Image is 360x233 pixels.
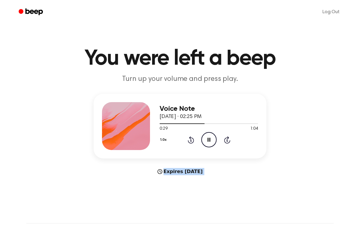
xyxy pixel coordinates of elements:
h3: Voice Note [160,105,258,113]
span: 0:29 [160,126,167,132]
p: Turn up your volume and press play. [65,74,295,84]
div: Expires [DATE] [94,168,266,175]
h1: You were left a beep [26,48,334,69]
button: 1.0x [160,135,169,145]
a: Log Out [316,5,346,19]
a: Beep [14,6,48,18]
span: [DATE] · 02:25 PM [160,114,202,119]
span: 1:04 [250,126,258,132]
